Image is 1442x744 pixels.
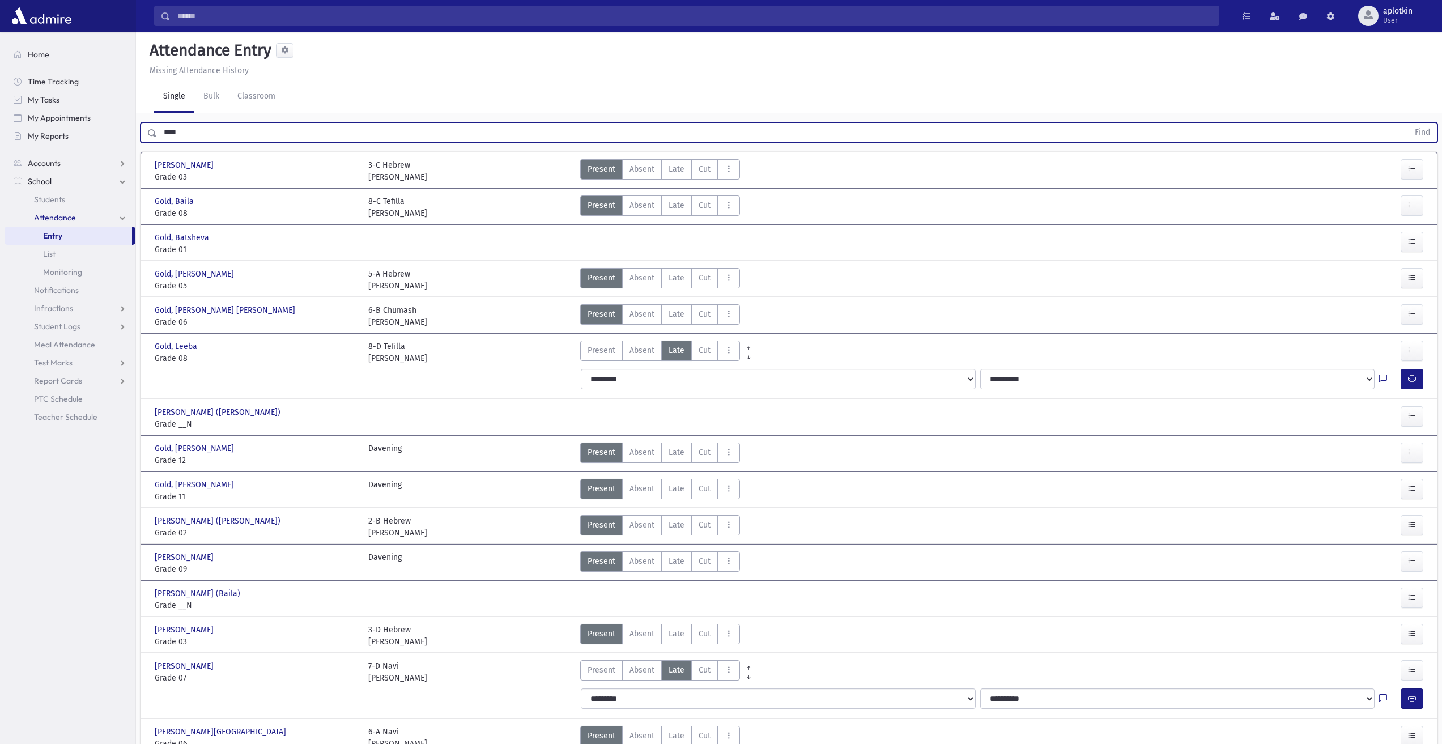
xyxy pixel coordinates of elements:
[43,231,62,241] span: Entry
[588,272,615,284] span: Present
[629,199,654,211] span: Absent
[5,372,135,390] a: Report Cards
[629,272,654,284] span: Absent
[5,390,135,408] a: PTC Schedule
[588,345,615,356] span: Present
[5,354,135,372] a: Test Marks
[368,624,427,648] div: 3-D Hebrew [PERSON_NAME]
[699,483,711,495] span: Cut
[588,308,615,320] span: Present
[145,66,249,75] a: Missing Attendance History
[669,555,684,567] span: Late
[580,268,740,292] div: AttTypes
[699,308,711,320] span: Cut
[629,555,654,567] span: Absent
[580,479,740,503] div: AttTypes
[580,624,740,648] div: AttTypes
[5,91,135,109] a: My Tasks
[629,163,654,175] span: Absent
[155,726,288,738] span: [PERSON_NAME][GEOGRAPHIC_DATA]
[155,551,216,563] span: [PERSON_NAME]
[629,345,654,356] span: Absent
[669,199,684,211] span: Late
[43,267,82,277] span: Monitoring
[629,447,654,458] span: Absent
[588,163,615,175] span: Present
[5,109,135,127] a: My Appointments
[629,519,654,531] span: Absent
[669,163,684,175] span: Late
[155,341,199,352] span: Gold, Leeba
[5,127,135,145] a: My Reports
[1408,123,1437,142] button: Find
[669,308,684,320] span: Late
[155,280,357,292] span: Grade 05
[155,304,297,316] span: Gold, [PERSON_NAME] [PERSON_NAME]
[171,6,1219,26] input: Search
[155,418,357,430] span: Grade __N
[669,628,684,640] span: Late
[34,376,82,386] span: Report Cards
[368,515,427,539] div: 2-B Hebrew [PERSON_NAME]
[368,195,427,219] div: 8-C Tefilla [PERSON_NAME]
[155,588,243,600] span: [PERSON_NAME] (Baila)
[580,341,740,364] div: AttTypes
[155,171,357,183] span: Grade 03
[155,527,357,539] span: Grade 02
[588,628,615,640] span: Present
[588,483,615,495] span: Present
[629,308,654,320] span: Absent
[629,730,654,742] span: Absent
[155,672,357,684] span: Grade 07
[155,491,357,503] span: Grade 11
[588,730,615,742] span: Present
[155,443,236,454] span: Gold, [PERSON_NAME]
[194,81,228,113] a: Bulk
[5,245,135,263] a: List
[5,335,135,354] a: Meal Attendance
[368,159,427,183] div: 3-C Hebrew [PERSON_NAME]
[228,81,284,113] a: Classroom
[699,664,711,676] span: Cut
[155,207,357,219] span: Grade 08
[155,159,216,171] span: [PERSON_NAME]
[368,268,427,292] div: 5-A Hebrew [PERSON_NAME]
[669,345,684,356] span: Late
[629,664,654,676] span: Absent
[629,628,654,640] span: Absent
[699,345,711,356] span: Cut
[155,232,211,244] span: Gold, Batsheva
[34,339,95,350] span: Meal Attendance
[155,600,357,611] span: Grade __N
[155,636,357,648] span: Grade 03
[5,408,135,426] a: Teacher Schedule
[155,454,357,466] span: Grade 12
[5,227,132,245] a: Entry
[155,352,357,364] span: Grade 08
[580,304,740,328] div: AttTypes
[5,45,135,63] a: Home
[155,244,357,256] span: Grade 01
[34,303,73,313] span: Infractions
[699,730,711,742] span: Cut
[28,176,52,186] span: School
[5,299,135,317] a: Infractions
[629,483,654,495] span: Absent
[588,447,615,458] span: Present
[150,66,249,75] u: Missing Attendance History
[699,555,711,567] span: Cut
[368,304,427,328] div: 6-B Chumash [PERSON_NAME]
[699,199,711,211] span: Cut
[155,660,216,672] span: [PERSON_NAME]
[34,412,97,422] span: Teacher Schedule
[368,551,402,575] div: Davening
[34,285,79,295] span: Notifications
[368,660,427,684] div: 7-D Navi [PERSON_NAME]
[699,628,711,640] span: Cut
[5,317,135,335] a: Student Logs
[34,358,73,368] span: Test Marks
[5,281,135,299] a: Notifications
[699,272,711,284] span: Cut
[28,49,49,59] span: Home
[145,41,271,60] h5: Attendance Entry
